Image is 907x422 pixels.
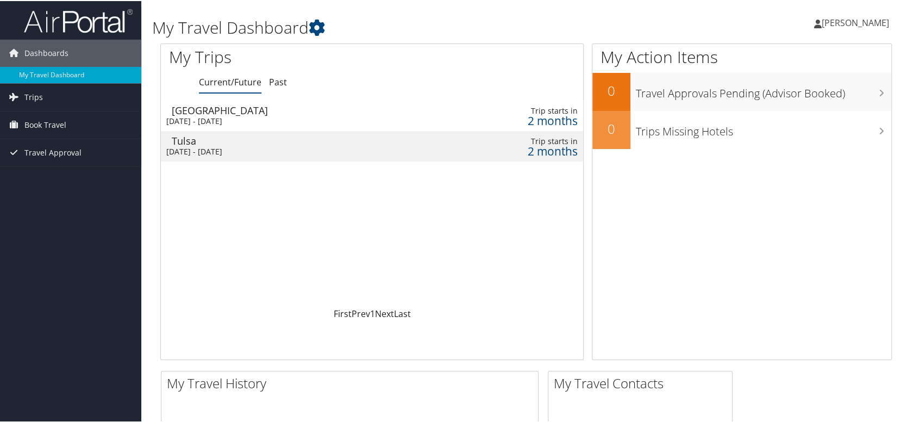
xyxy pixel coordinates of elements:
[199,75,261,87] a: Current/Future
[474,135,578,145] div: Trip starts in
[374,307,393,319] a: Next
[822,16,889,28] span: [PERSON_NAME]
[554,373,732,392] h2: My Travel Contacts
[24,7,133,33] img: airportal-logo.png
[636,79,891,100] h3: Travel Approvals Pending (Advisor Booked)
[166,146,423,156] div: [DATE] - [DATE]
[592,119,630,137] h2: 0
[172,135,429,145] div: Tulsa
[167,373,538,392] h2: My Travel History
[24,83,43,110] span: Trips
[474,105,578,115] div: Trip starts in
[474,115,578,125] div: 2 months
[351,307,370,319] a: Prev
[370,307,374,319] a: 1
[24,110,66,138] span: Book Travel
[393,307,410,319] a: Last
[814,5,900,38] a: [PERSON_NAME]
[636,117,891,138] h3: Trips Missing Hotels
[166,115,423,125] div: [DATE] - [DATE]
[474,145,578,155] div: 2 months
[152,15,650,38] h1: My Travel Dashboard
[269,75,287,87] a: Past
[592,110,891,148] a: 0Trips Missing Hotels
[592,80,630,99] h2: 0
[169,45,399,67] h1: My Trips
[24,39,68,66] span: Dashboards
[592,45,891,67] h1: My Action Items
[592,72,891,110] a: 0Travel Approvals Pending (Advisor Booked)
[24,138,82,165] span: Travel Approval
[172,104,429,114] div: [GEOGRAPHIC_DATA]
[333,307,351,319] a: First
